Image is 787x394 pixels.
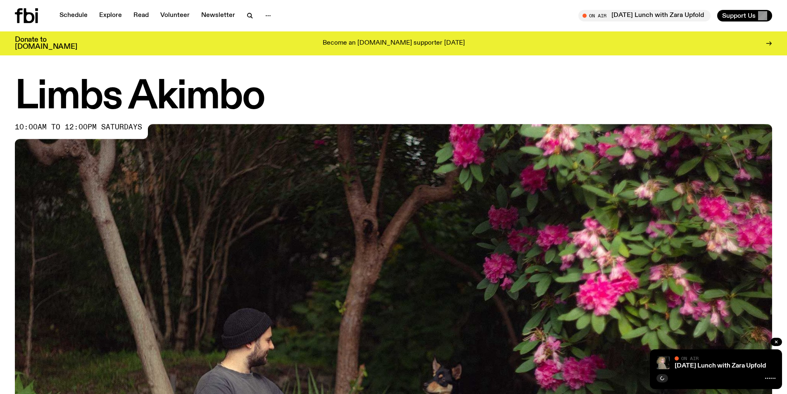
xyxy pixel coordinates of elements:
a: Schedule [55,10,93,21]
a: [DATE] Lunch with Zara Upfold [675,363,766,369]
h1: Limbs Akimbo [15,79,772,116]
span: Tune in live [587,12,706,19]
img: A digital camera photo of Zara looking to her right at the camera, smiling. She is wearing a ligh... [656,356,670,369]
button: On Air[DATE] Lunch with Zara Upfold [578,10,711,21]
a: Volunteer [155,10,195,21]
span: 10:00am to 12:00pm saturdays [15,124,142,131]
a: Read [128,10,154,21]
button: Support Us [717,10,772,21]
a: Newsletter [196,10,240,21]
a: Explore [94,10,127,21]
p: Become an [DOMAIN_NAME] supporter [DATE] [323,40,465,47]
h3: Donate to [DOMAIN_NAME] [15,36,77,50]
span: On Air [681,356,699,361]
span: Support Us [722,12,756,19]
